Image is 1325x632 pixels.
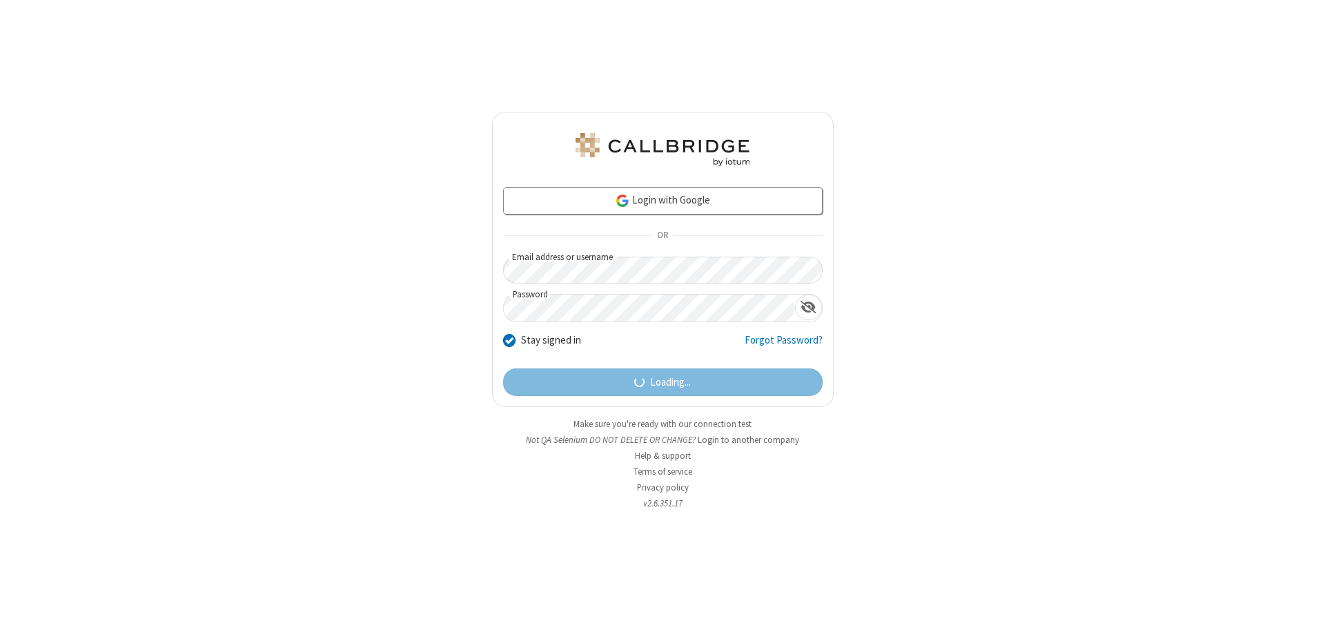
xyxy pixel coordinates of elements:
span: Loading... [650,375,691,391]
a: Privacy policy [637,482,689,493]
div: Show password [795,295,822,320]
input: Email address or username [503,257,823,284]
a: Login with Google [503,187,823,215]
input: Password [504,295,795,322]
span: OR [651,226,674,246]
a: Help & support [635,450,691,462]
a: Make sure you're ready with our connection test [573,418,752,430]
img: google-icon.png [615,193,630,208]
a: Terms of service [634,466,692,477]
a: Forgot Password? [745,333,823,359]
button: Loading... [503,368,823,396]
li: v2.6.351.17 [492,497,834,510]
img: QA Selenium DO NOT DELETE OR CHANGE [573,133,752,166]
button: Login to another company [698,433,799,446]
li: Not QA Selenium DO NOT DELETE OR CHANGE? [492,433,834,446]
label: Stay signed in [521,333,581,348]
